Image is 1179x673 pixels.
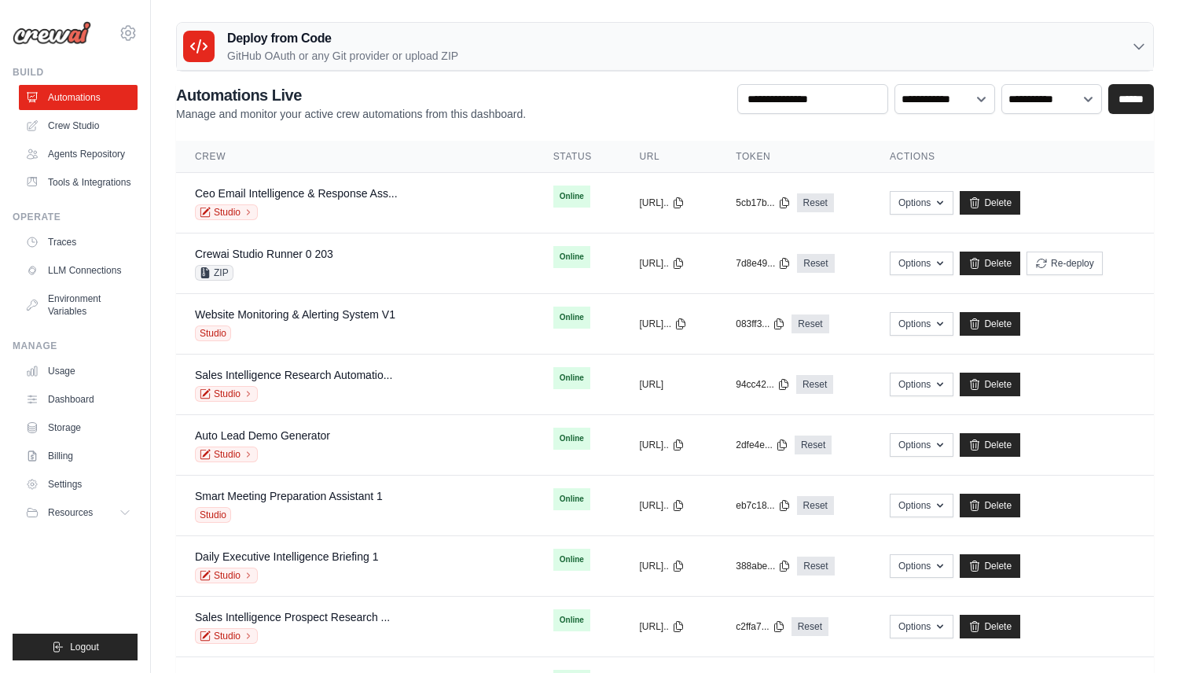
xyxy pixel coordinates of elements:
button: Options [890,554,953,578]
span: Studio [195,507,231,523]
button: c2ffa7... [736,620,784,633]
a: Delete [960,615,1020,638]
button: 083ff3... [736,318,785,330]
a: Crew Studio [19,113,138,138]
a: Traces [19,230,138,255]
a: Sales Intelligence Prospect Research ... [195,611,390,623]
a: Reset [797,254,834,273]
a: Environment Variables [19,286,138,324]
span: Online [553,549,590,571]
a: Studio [195,447,258,462]
a: Agents Repository [19,142,138,167]
button: Options [890,312,953,336]
button: 2dfe4e... [736,439,788,451]
th: Status [534,141,621,173]
span: Online [553,307,590,329]
a: LLM Connections [19,258,138,283]
a: Crewai Studio Runner 0 203 [195,248,333,260]
span: Online [553,367,590,389]
button: Options [890,615,953,638]
a: Billing [19,443,138,469]
a: Ceo Email Intelligence & Response Ass... [195,187,398,200]
a: Reset [797,557,834,576]
button: Resources [19,500,138,525]
a: Reset [797,193,834,212]
a: Reset [797,496,834,515]
a: Delete [960,191,1020,215]
p: Manage and monitor your active crew automations from this dashboard. [176,106,526,122]
a: Studio [195,628,258,644]
th: Token [717,141,871,173]
a: Delete [960,312,1020,336]
a: Tools & Integrations [19,170,138,195]
a: Delete [960,494,1020,517]
button: Options [890,373,953,396]
a: Delete [960,252,1020,275]
span: Logout [70,641,99,653]
a: Daily Executive Intelligence Briefing 1 [195,550,378,563]
th: URL [620,141,717,173]
div: Build [13,66,138,79]
a: Auto Lead Demo Generator [195,429,330,442]
span: ZIP [195,265,233,281]
a: Dashboard [19,387,138,412]
button: 388abe... [736,560,791,572]
a: Smart Meeting Preparation Assistant 1 [195,490,383,502]
span: Resources [48,506,93,519]
h2: Automations Live [176,84,526,106]
a: Reset [792,617,828,636]
a: Studio [195,568,258,583]
span: Online [553,246,590,268]
button: Options [890,191,953,215]
a: Delete [960,554,1020,578]
h3: Deploy from Code [227,29,458,48]
span: Online [553,488,590,510]
img: Logo [13,21,91,45]
a: Reset [795,436,832,454]
button: Options [890,494,953,517]
button: 5cb17b... [736,197,790,209]
span: Online [553,428,590,450]
button: Options [890,433,953,457]
button: eb7c18... [736,499,790,512]
th: Crew [176,141,534,173]
a: Sales Intelligence Research Automatio... [195,369,392,381]
button: Re-deploy [1027,252,1103,275]
button: Options [890,252,953,275]
a: Automations [19,85,138,110]
a: Delete [960,373,1020,396]
a: Website Monitoring & Alerting System V1 [195,308,395,321]
button: 94cc42... [736,378,790,391]
a: Storage [19,415,138,440]
button: Logout [13,634,138,660]
div: Operate [13,211,138,223]
span: Online [553,186,590,208]
th: Actions [871,141,1154,173]
a: Studio [195,386,258,402]
a: Reset [796,375,833,394]
a: Usage [19,359,138,384]
span: Online [553,609,590,631]
button: 7d8e49... [736,257,791,270]
a: Reset [792,314,828,333]
div: Manage [13,340,138,352]
a: Delete [960,433,1020,457]
span: Studio [195,325,231,341]
p: GitHub OAuth or any Git provider or upload ZIP [227,48,458,64]
a: Studio [195,204,258,220]
a: Settings [19,472,138,497]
